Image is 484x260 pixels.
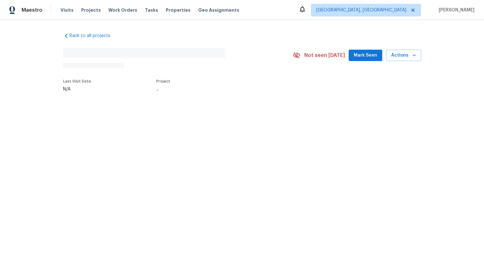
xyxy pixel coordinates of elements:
span: [GEOGRAPHIC_DATA], [GEOGRAPHIC_DATA] [316,7,406,13]
span: Visits [61,7,74,13]
span: Maestro [22,7,42,13]
span: Projects [81,7,101,13]
span: Work Orders [108,7,137,13]
span: Tasks [145,8,158,12]
button: Actions [386,50,421,61]
span: Actions [391,52,416,59]
a: Back to all projects [63,33,124,39]
div: ... [156,87,278,91]
span: Mark Seen [354,52,377,59]
span: Last Visit Date [63,79,91,83]
div: N/A [63,87,91,91]
span: Geo Assignments [198,7,239,13]
span: Project [156,79,170,83]
span: [PERSON_NAME] [436,7,474,13]
span: Properties [166,7,190,13]
span: Not seen [DATE] [304,52,345,59]
button: Mark Seen [349,50,382,61]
